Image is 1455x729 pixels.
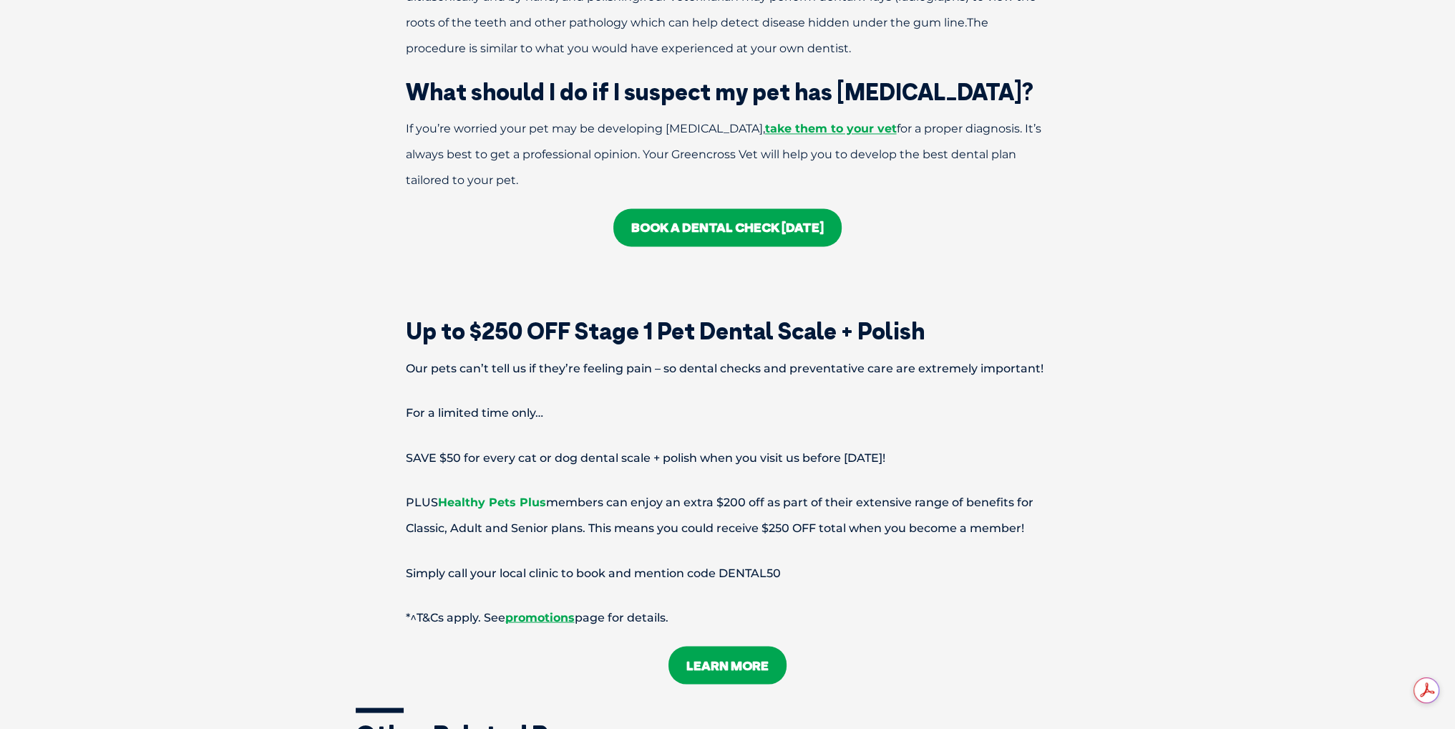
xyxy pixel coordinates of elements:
p: Our pets can’t tell us if they’re feeling pain – so dental checks and preventative care are extre... [356,355,1100,381]
p: SAVE $50 for every cat or dog dental scale + polish when you visit us before [DATE]! [356,445,1100,470]
span: If you’re worried your pet may be developing [MEDICAL_DATA], for a proper diagnosis. It’s always ... [406,122,1041,187]
p: For a limited time only… [356,400,1100,425]
p: Simply call your local clinic to book and mention code DENTAL50 [356,560,1100,586]
a: promotions [505,610,575,624]
h2: Up to $250 OFF Stage 1 Pet Dental Scale + Polish [356,319,1100,342]
p: *^T&Cs apply. See page for details. [356,604,1100,630]
span: The procedure is similar to what you would have experienced at your own dentist. [406,16,988,55]
a: BOOK A DENTAL CHECK [DATE] [613,208,842,246]
span: What should I do if I suspect my pet has [MEDICAL_DATA]? [406,77,1033,106]
a: take them to your vet [765,122,897,135]
a: LEARN MORE [668,646,787,684]
a: Healthy Pets Plus [438,495,546,508]
p: PLUS members can enjoy an extra $200 off as part of their extensive range of benefits for Classic... [356,489,1100,541]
